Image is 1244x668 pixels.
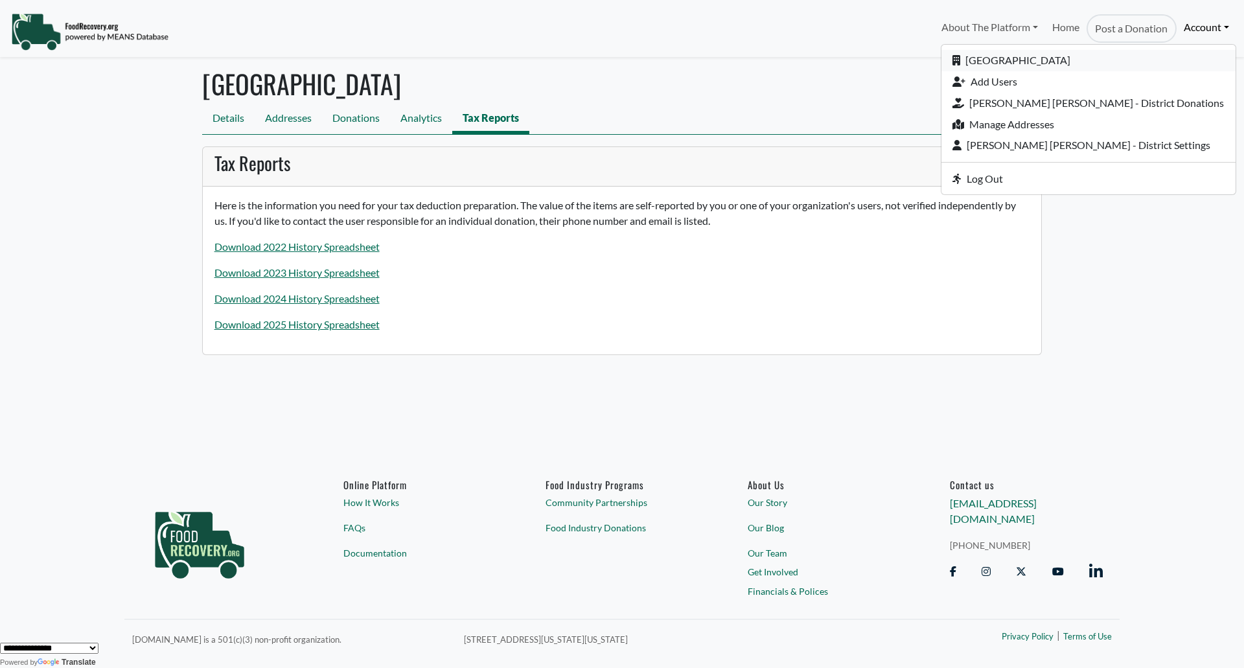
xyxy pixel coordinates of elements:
a: Details [202,105,255,134]
a: Financials & Polices [748,584,901,598]
a: Tax Reports [452,105,529,134]
a: Manage Addresses [941,113,1236,135]
a: Download 2023 History Spreadsheet [214,266,380,279]
a: Addresses [255,105,322,134]
h6: Contact us [950,479,1103,490]
a: Terms of Use [1063,631,1112,644]
a: Documentation [343,546,496,560]
a: Our Story [748,496,901,510]
a: Download 2025 History Spreadsheet [214,318,380,330]
a: Our Blog [748,521,901,535]
a: Our Team [748,546,901,560]
a: Community Partnerships [546,496,698,510]
p: Here is the information you need for your tax deduction preparation. The value of the items are s... [214,198,1030,229]
a: [EMAIL_ADDRESS][DOMAIN_NAME] [950,498,1037,525]
img: food_recovery_green_logo-76242d7a27de7ed26b67be613a865d9c9037ba317089b267e0515145e5e51427.png [141,479,258,602]
a: [PERSON_NAME] [PERSON_NAME] - District Donations [941,92,1236,113]
a: Analytics [390,105,452,134]
a: [PHONE_NUMBER] [950,538,1103,552]
h6: Online Platform [343,479,496,490]
a: Food Industry Donations [546,521,698,535]
a: Download 2024 History Spreadsheet [214,292,380,305]
a: [GEOGRAPHIC_DATA] [941,50,1236,71]
a: About The Platform [934,14,1044,40]
a: Download 2022 History Spreadsheet [214,240,380,253]
img: Google Translate [38,658,62,667]
a: [PERSON_NAME] [PERSON_NAME] - District Settings [941,135,1236,156]
p: [STREET_ADDRESS][US_STATE][US_STATE] [464,631,863,647]
a: FAQs [343,521,496,535]
img: NavigationLogo_FoodRecovery-91c16205cd0af1ed486a0f1a7774a6544ea792ac00100771e7dd3ec7c0e58e41.png [11,12,168,51]
a: How It Works [343,496,496,510]
a: Translate [38,658,96,667]
a: Get Involved [748,566,901,579]
a: Home [1045,14,1087,43]
h3: Tax Reports [214,152,1030,174]
span: | [1057,628,1060,643]
a: Add Users [941,71,1236,93]
a: Account [1177,14,1236,40]
a: Log Out [941,168,1236,189]
h1: [GEOGRAPHIC_DATA] [202,68,1042,99]
a: Privacy Policy [1002,631,1054,644]
a: Post a Donation [1087,14,1176,43]
a: About Us [748,479,901,490]
p: [DOMAIN_NAME] is a 501(c)(3) non-profit organization. [132,631,448,647]
a: Donations [322,105,390,134]
h6: Food Industry Programs [546,479,698,490]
